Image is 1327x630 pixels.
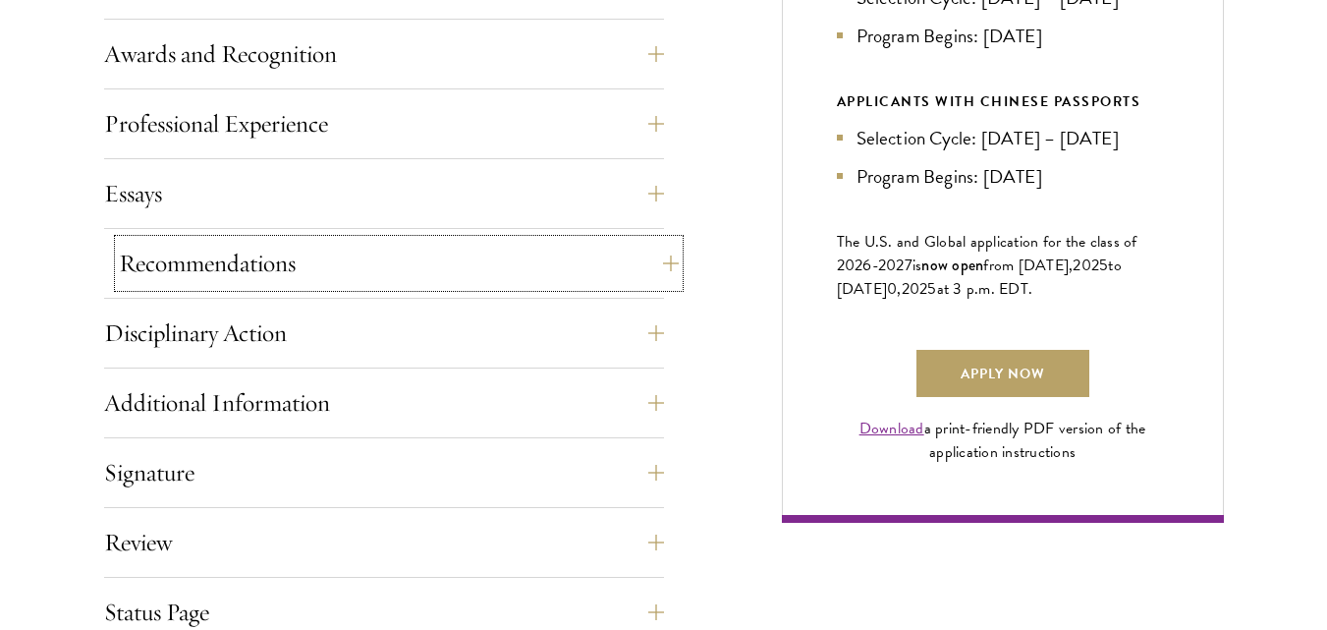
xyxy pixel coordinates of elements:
span: The U.S. and Global application for the class of 202 [837,230,1137,277]
span: , [897,277,901,301]
span: now open [921,254,983,276]
span: 5 [1099,254,1108,277]
button: Review [104,519,664,566]
span: 202 [902,277,928,301]
li: Program Begins: [DATE] [837,162,1169,191]
button: Awards and Recognition [104,30,664,78]
li: Selection Cycle: [DATE] – [DATE] [837,124,1169,152]
span: to [DATE] [837,254,1122,301]
span: -202 [872,254,905,277]
button: Essays [104,170,664,217]
button: Recommendations [119,240,679,287]
button: Signature [104,449,664,496]
div: a print-friendly PDF version of the application instructions [837,417,1169,464]
a: Apply Now [916,350,1089,397]
span: 5 [927,277,936,301]
span: 202 [1073,254,1099,277]
button: Professional Experience [104,100,664,147]
span: is [912,254,922,277]
li: Program Begins: [DATE] [837,22,1169,50]
div: APPLICANTS WITH CHINESE PASSPORTS [837,89,1169,114]
span: 0 [887,277,897,301]
span: from [DATE], [983,254,1073,277]
a: Download [859,417,924,440]
span: 7 [905,254,912,277]
button: Disciplinary Action [104,310,664,357]
button: Additional Information [104,379,664,427]
span: 6 [862,254,871,277]
span: at 3 p.m. EDT. [937,277,1033,301]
